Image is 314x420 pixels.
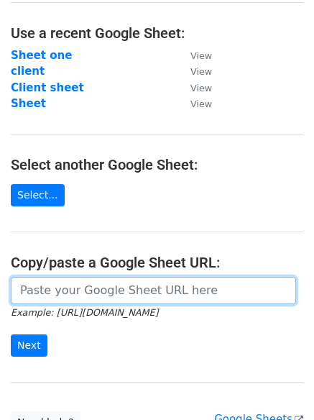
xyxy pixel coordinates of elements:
[11,65,45,78] a: client
[176,49,212,62] a: View
[11,184,65,206] a: Select...
[11,49,72,62] a: Sheet one
[11,277,296,304] input: Paste your Google Sheet URL here
[190,83,212,93] small: View
[176,97,212,110] a: View
[11,307,158,318] small: Example: [URL][DOMAIN_NAME]
[176,65,212,78] a: View
[11,81,84,94] a: Client sheet
[11,334,47,357] input: Next
[11,254,303,271] h4: Copy/paste a Google Sheet URL:
[11,97,46,110] a: Sheet
[190,99,212,109] small: View
[242,351,314,420] iframe: Chat Widget
[190,66,212,77] small: View
[176,81,212,94] a: View
[11,24,303,42] h4: Use a recent Google Sheet:
[190,50,212,61] small: View
[11,156,303,173] h4: Select another Google Sheet:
